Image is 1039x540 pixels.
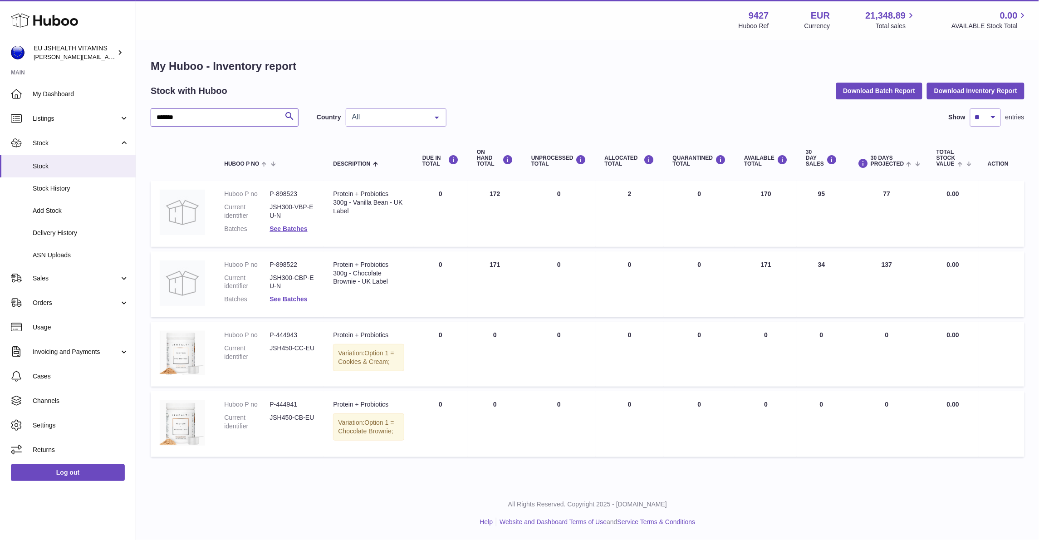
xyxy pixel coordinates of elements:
span: Stock [33,162,129,171]
h1: My Huboo - Inventory report [151,59,1024,74]
div: ALLOCATED Total [605,155,655,167]
div: QUARANTINED Total [673,155,726,167]
img: laura@jessicasepel.com [11,46,25,59]
button: Download Inventory Report [927,83,1024,99]
strong: 9427 [749,10,769,22]
td: 0 [596,322,664,387]
span: Option 1 = Cookies & Cream; [338,349,394,365]
span: [PERSON_NAME][EMAIL_ADDRESS][DOMAIN_NAME] [34,53,182,60]
img: product image [160,260,205,306]
a: See Batches [270,225,307,232]
label: Show [949,113,965,122]
td: 0 [413,322,468,387]
td: 0 [596,251,664,318]
dd: P-444943 [270,331,315,339]
span: entries [1005,113,1024,122]
span: Stock History [33,184,129,193]
dt: Huboo P no [224,400,270,409]
td: 0 [735,391,797,457]
div: EU JSHEALTH VITAMINS [34,44,115,61]
td: 0 [596,391,664,457]
span: 0 [698,261,701,268]
span: Add Stock [33,206,129,215]
span: My Dashboard [33,90,129,98]
a: 21,348.89 Total sales [865,10,916,30]
dt: Huboo P no [224,190,270,198]
div: Variation: [333,413,404,441]
td: 171 [735,251,797,318]
strong: EUR [811,10,830,22]
dd: JSH300-CBP-EU-N [270,274,315,291]
td: 77 [846,181,927,247]
img: product image [160,190,205,235]
span: Settings [33,421,129,430]
span: Sales [33,274,119,283]
div: Protein + Probiotics 300g - Chocolate Brownie - UK Label [333,260,404,286]
div: Huboo Ref [739,22,769,30]
td: 0 [413,251,468,318]
span: 0.00 [947,261,959,268]
div: Protein + Probiotics [333,331,404,339]
td: 0 [522,181,596,247]
span: Usage [33,323,129,332]
span: AVAILABLE Stock Total [951,22,1028,30]
dt: Batches [224,225,270,233]
div: UNPROCESSED Total [531,155,587,167]
a: Log out [11,464,125,481]
td: 0 [846,391,927,457]
dd: JSH450-CB-EU [270,413,315,431]
span: Option 1 = Chocolate Brownie; [338,419,394,435]
td: 171 [468,251,522,318]
span: ASN Uploads [33,251,129,260]
div: Currency [804,22,830,30]
td: 0 [468,322,522,387]
dd: P-444941 [270,400,315,409]
dt: Current identifier [224,203,270,220]
dt: Current identifier [224,274,270,291]
td: 0 [522,391,596,457]
span: Total stock value [936,149,956,167]
dt: Batches [224,295,270,304]
div: ON HAND Total [477,149,513,167]
button: Download Batch Report [836,83,923,99]
td: 0 [735,322,797,387]
dd: P-898522 [270,260,315,269]
dd: JSH300-VBP-EU-N [270,203,315,220]
span: Description [333,161,370,167]
div: Variation: [333,344,404,371]
span: 0.00 [947,190,959,197]
a: See Batches [270,295,307,303]
td: 95 [797,181,846,247]
span: Huboo P no [224,161,259,167]
td: 0 [468,391,522,457]
li: and [496,518,695,526]
p: All Rights Reserved. Copyright 2025 - [DOMAIN_NAME] [143,500,1032,509]
span: Cases [33,372,129,381]
td: 0 [413,391,468,457]
div: Action [988,161,1015,167]
span: 30 DAYS PROJECTED [871,155,904,167]
img: product image [160,331,205,375]
a: Website and Dashboard Terms of Use [500,518,607,525]
a: 0.00 AVAILABLE Stock Total [951,10,1028,30]
span: 0.00 [947,401,959,408]
td: 0 [522,322,596,387]
img: product image [160,400,205,446]
span: Delivery History [33,229,129,237]
label: Country [317,113,341,122]
td: 0 [846,322,927,387]
h2: Stock with Huboo [151,85,227,97]
td: 172 [468,181,522,247]
dt: Current identifier [224,344,270,361]
span: Returns [33,446,129,454]
dd: JSH450-CC-EU [270,344,315,361]
span: 0 [698,190,701,197]
td: 170 [735,181,797,247]
div: AVAILABLE Total [744,155,788,167]
dd: P-898523 [270,190,315,198]
span: 0 [698,401,701,408]
span: 0.00 [947,331,959,339]
span: Stock [33,139,119,147]
td: 2 [596,181,664,247]
a: Service Terms & Conditions [618,518,696,525]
